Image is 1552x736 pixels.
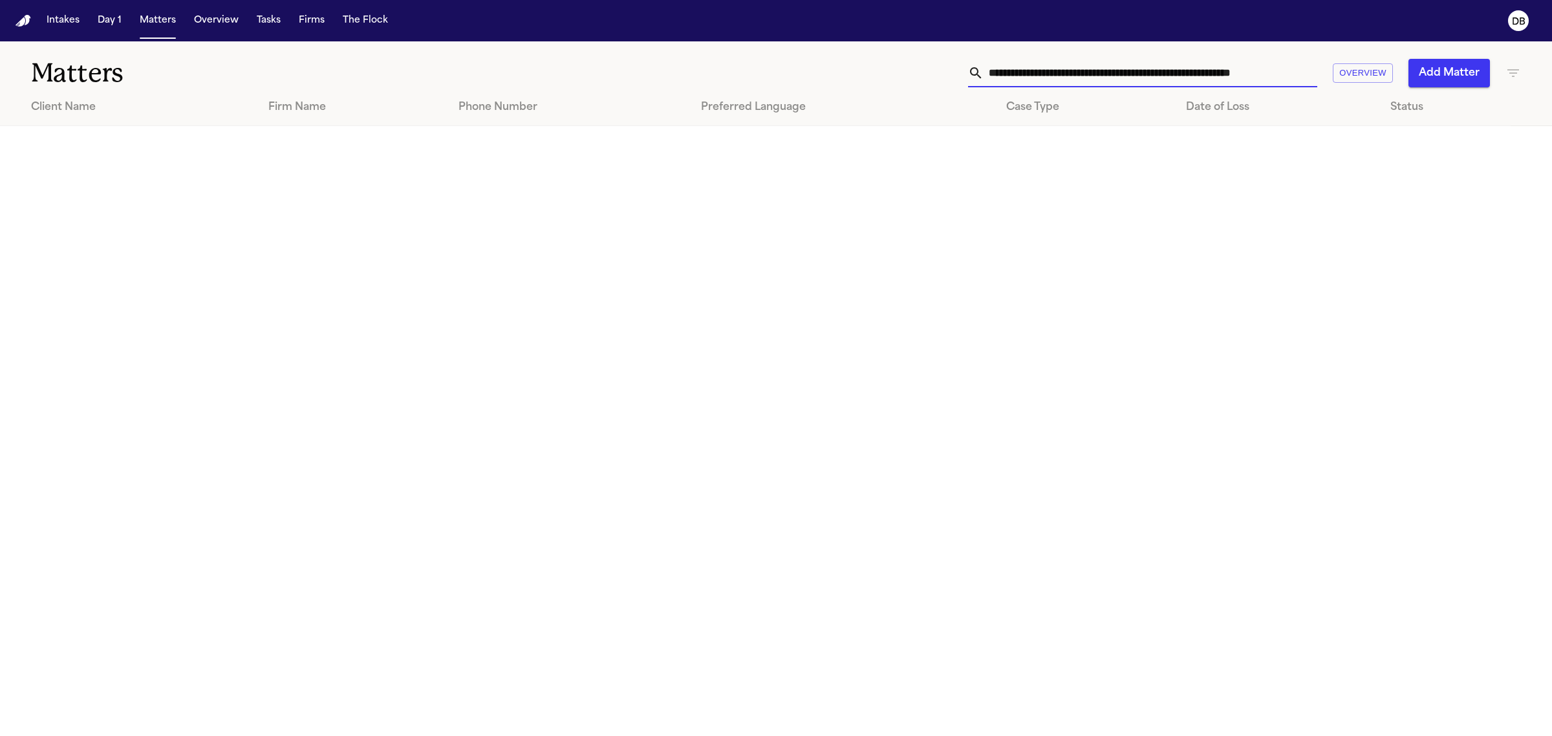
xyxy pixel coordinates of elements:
button: Overview [189,9,244,32]
div: Firm Name [268,100,438,115]
div: Preferred Language [701,100,986,115]
div: Client Name [31,100,248,115]
div: Case Type [1006,100,1165,115]
div: Date of Loss [1186,100,1370,115]
button: Firms [294,9,330,32]
div: Phone Number [458,100,680,115]
button: Tasks [252,9,286,32]
a: Home [16,15,31,27]
button: Add Matter [1408,59,1490,87]
button: The Flock [338,9,393,32]
h1: Matters [31,57,405,89]
button: Day 1 [92,9,127,32]
button: Matters [135,9,181,32]
button: Overview [1333,63,1393,83]
img: Finch Logo [16,15,31,27]
button: Intakes [41,9,85,32]
div: Status [1390,100,1500,115]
